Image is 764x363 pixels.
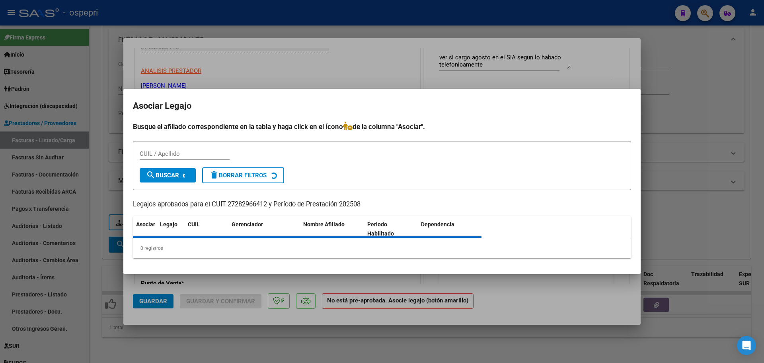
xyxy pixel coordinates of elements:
datatable-header-cell: CUIL [185,216,228,242]
span: Legajo [160,221,177,228]
h2: Asociar Legajo [133,98,631,114]
h4: Busque el afiliado correspondiente en la tabla y haga click en el ícono de la columna "Asociar". [133,122,631,132]
span: Asociar [136,221,155,228]
datatable-header-cell: Nombre Afiliado [300,216,364,242]
datatable-header-cell: Asociar [133,216,157,242]
mat-icon: delete [209,170,219,180]
span: Dependencia [421,221,454,228]
datatable-header-cell: Gerenciador [228,216,300,242]
span: Nombre Afiliado [303,221,345,228]
div: 0 registros [133,238,631,258]
span: Periodo Habilitado [367,221,394,237]
div: Open Intercom Messenger [737,336,756,355]
span: Gerenciador [232,221,263,228]
mat-icon: search [146,170,156,180]
span: Borrar Filtros [209,172,267,179]
button: Borrar Filtros [202,167,284,183]
datatable-header-cell: Periodo Habilitado [364,216,418,242]
datatable-header-cell: Dependencia [418,216,482,242]
p: Legajos aprobados para el CUIT 27282966412 y Período de Prestación 202508 [133,200,631,210]
span: Buscar [146,172,179,179]
span: CUIL [188,221,200,228]
datatable-header-cell: Legajo [157,216,185,242]
button: Buscar [140,168,196,182]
